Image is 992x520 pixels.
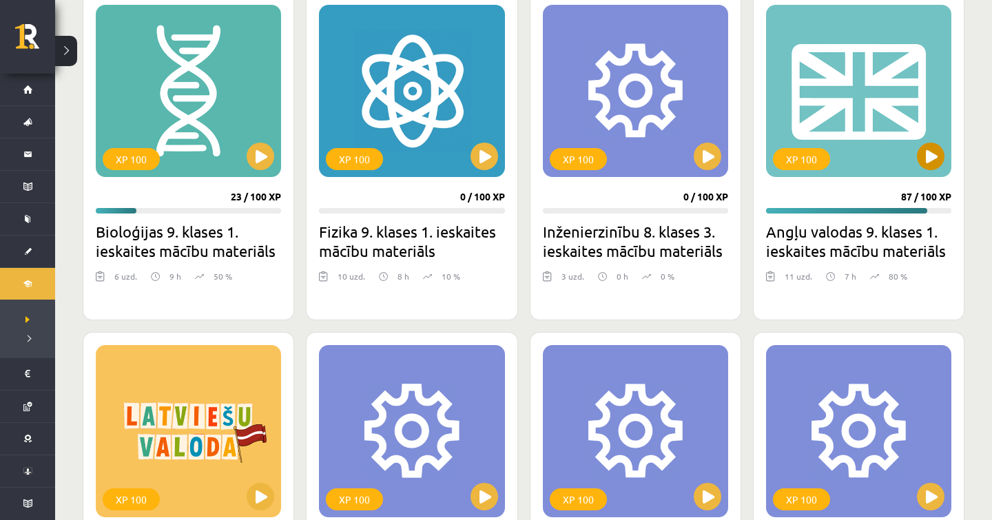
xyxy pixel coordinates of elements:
p: 0 % [661,270,674,282]
p: 8 h [397,270,409,282]
h2: Fizika 9. klases 1. ieskaites mācību materiāls [319,222,504,260]
div: 3 uzd. [561,270,584,291]
p: 50 % [214,270,232,282]
div: XP 100 [103,148,160,170]
div: XP 100 [103,488,160,510]
p: 80 % [889,270,907,282]
div: 6 uzd. [114,270,137,291]
div: XP 100 [773,148,830,170]
h2: Angļu valodas 9. klases 1. ieskaites mācību materiāls [766,222,951,260]
div: XP 100 [550,488,607,510]
a: Rīgas 1. Tālmācības vidusskola [15,24,55,59]
p: 9 h [169,270,181,282]
p: 0 h [617,270,628,282]
div: XP 100 [326,488,383,510]
p: 7 h [845,270,856,282]
div: XP 100 [326,148,383,170]
h2: Inženierzinību 8. klases 3. ieskaites mācību materiāls [543,222,728,260]
h2: Bioloģijas 9. klases 1. ieskaites mācību materiāls [96,222,281,260]
div: XP 100 [550,148,607,170]
div: 11 uzd. [785,270,812,291]
div: XP 100 [773,488,830,510]
p: 10 % [442,270,460,282]
div: 10 uzd. [338,270,365,291]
